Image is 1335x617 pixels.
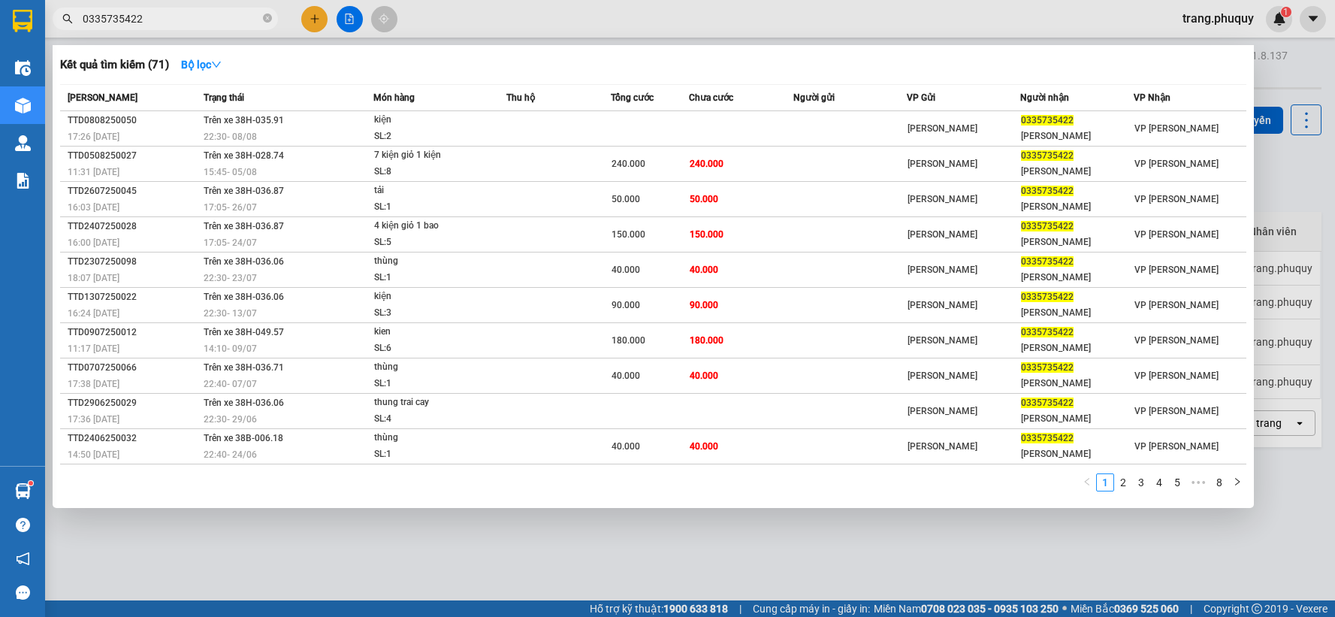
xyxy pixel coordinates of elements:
span: [PERSON_NAME] [908,159,977,169]
div: kiện [374,289,487,305]
div: TTD0508250027 [68,148,199,164]
span: 240.000 [690,159,723,169]
a: 8 [1211,474,1228,491]
span: [PERSON_NAME] [908,229,977,240]
div: TTD0808250050 [68,113,199,129]
span: [PERSON_NAME] [908,406,977,416]
button: right [1228,473,1246,491]
div: SL: 1 [374,376,487,392]
span: 11:17 [DATE] [68,343,119,354]
img: warehouse-icon [15,483,31,499]
div: kiện [374,112,487,129]
span: 40.000 [690,371,718,381]
span: VP [PERSON_NAME] [1134,194,1219,204]
div: SL: 3 [374,305,487,322]
span: 22:30 - 08/08 [204,132,257,142]
div: SL: 6 [374,340,487,357]
span: [PERSON_NAME] [908,441,977,452]
span: Người gửi [793,92,835,103]
span: Trên xe 38H-049.57 [204,327,284,337]
span: 50.000 [690,194,718,204]
img: warehouse-icon [15,98,31,113]
span: 0335735422 [1021,115,1074,126]
div: SL: 1 [374,270,487,286]
span: 40.000 [612,371,640,381]
li: 5 [1168,473,1186,491]
span: 22:40 - 24/06 [204,449,257,460]
span: 0335735422 [1021,327,1074,337]
span: 40.000 [612,265,640,275]
sup: 1 [29,481,33,485]
span: 17:26 [DATE] [68,132,119,142]
span: [PERSON_NAME] [908,265,977,275]
span: 0335735422 [1021,433,1074,443]
span: left [1083,477,1092,486]
span: VP Gửi [907,92,935,103]
div: TTD2906250029 [68,395,199,411]
li: Next 5 Pages [1186,473,1210,491]
span: 90.000 [690,300,718,310]
span: 0335735422 [1021,256,1074,267]
span: VP [PERSON_NAME] [1134,265,1219,275]
div: thùng [374,253,487,270]
div: TTD2607250045 [68,183,199,199]
span: Trên xe 38H-036.87 [204,186,284,196]
span: 40.000 [690,441,718,452]
div: SL: 1 [374,446,487,463]
a: 2 [1115,474,1131,491]
div: TTD1307250022 [68,289,199,305]
img: logo-vxr [13,10,32,32]
span: 0335735422 [1021,221,1074,231]
a: 4 [1151,474,1167,491]
strong: Bộ lọc [181,59,222,71]
div: [PERSON_NAME] [1021,164,1133,180]
span: [PERSON_NAME] [908,335,977,346]
span: VP [PERSON_NAME] [1134,229,1219,240]
h3: Kết quả tìm kiếm ( 71 ) [60,57,169,73]
div: SL: 5 [374,234,487,251]
span: 180.000 [612,335,645,346]
div: [PERSON_NAME] [1021,446,1133,462]
span: 22:40 - 07/07 [204,379,257,389]
span: 40.000 [690,265,718,275]
a: 5 [1169,474,1185,491]
div: [PERSON_NAME] [1021,376,1133,392]
span: 16:24 [DATE] [68,308,119,319]
span: 40.000 [612,441,640,452]
span: 17:05 - 26/07 [204,202,257,213]
span: Trên xe 38H-028.74 [204,150,284,161]
span: [PERSON_NAME] [908,123,977,134]
span: Trên xe 38H-035.91 [204,115,284,126]
span: VP [PERSON_NAME] [1134,159,1219,169]
li: Previous Page [1078,473,1096,491]
img: warehouse-icon [15,135,31,151]
span: 180.000 [690,335,723,346]
span: VP [PERSON_NAME] [1134,123,1219,134]
span: close-circle [263,12,272,26]
a: 3 [1133,474,1149,491]
span: 0335735422 [1021,292,1074,302]
span: [PERSON_NAME] [908,371,977,381]
span: 22:30 - 23/07 [204,273,257,283]
span: 16:03 [DATE] [68,202,119,213]
div: SL: 4 [374,411,487,428]
span: VP Nhận [1134,92,1170,103]
span: 0335735422 [1021,362,1074,373]
span: Trên xe 38H-036.87 [204,221,284,231]
li: 1 [1096,473,1114,491]
div: [PERSON_NAME] [1021,411,1133,427]
span: VP [PERSON_NAME] [1134,406,1219,416]
input: Tìm tên, số ĐT hoặc mã đơn [83,11,260,27]
div: thung trai cay [374,395,487,411]
span: Trên xe 38B-006.18 [204,433,283,443]
span: Tổng cước [611,92,654,103]
span: down [211,59,222,70]
span: Trạng thái [204,92,244,103]
div: TTD2407250028 [68,219,199,234]
span: 150.000 [690,229,723,240]
div: 4 kiện giỏ 1 bao [374,218,487,234]
a: 1 [1097,474,1113,491]
span: [PERSON_NAME] [908,194,977,204]
span: VP [PERSON_NAME] [1134,441,1219,452]
button: Bộ lọcdown [169,53,234,77]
